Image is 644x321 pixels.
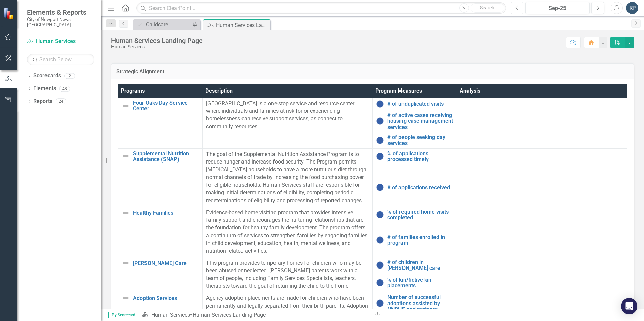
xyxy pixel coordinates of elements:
[376,211,384,219] img: No Information
[118,148,203,207] td: Double-Click to Edit Right Click for Context Menu
[387,259,453,271] a: # of children in [PERSON_NAME] care
[373,98,457,110] td: Double-Click to Edit Right Click for Context Menu
[387,151,453,163] a: % of applications processed timely
[3,8,15,20] img: ClearPoint Strategy
[480,5,494,10] span: Search
[376,136,384,144] img: No Information
[133,295,199,301] a: Adoption Services
[373,132,457,148] td: Double-Click to Edit Right Click for Context Menu
[151,312,190,318] a: Human Services
[133,210,199,216] a: Healthy Families
[621,298,637,314] div: Open Intercom Messenger
[373,207,457,232] td: Double-Click to Edit Right Click for Context Menu
[387,294,453,312] a: Number of successful adoptions assisted by NNDHS and partners
[528,4,587,12] div: Sep-25
[122,259,130,267] img: Not Defined
[376,100,384,108] img: No Information
[373,275,457,292] td: Double-Click to Edit Right Click for Context Menu
[122,294,130,302] img: Not Defined
[133,100,199,112] a: Four Oaks Day Service Center
[27,8,94,16] span: Elements & Reports
[59,86,70,92] div: 48
[387,112,453,130] a: # of active cases receiving housing case management services
[626,2,638,14] button: RP
[373,181,457,207] td: Double-Click to Edit Right Click for Context Menu
[56,99,66,104] div: 24
[376,299,384,307] img: No Information
[373,148,457,181] td: Double-Click to Edit Right Click for Context Menu
[122,102,130,110] img: Not Defined
[457,98,627,148] td: Double-Click to Edit
[376,236,384,244] img: No Information
[193,312,266,318] div: Human Services Landing Page
[108,312,138,318] span: By Scorecard
[387,277,453,289] a: % of kin/fictive kin placements
[373,257,457,275] td: Double-Click to Edit Right Click for Context Menu
[471,3,504,13] button: Search
[27,53,94,65] input: Search Below...
[27,38,94,45] a: Human Services
[33,85,56,93] a: Elements
[376,279,384,287] img: No Information
[457,257,627,292] td: Double-Click to Edit
[122,209,130,217] img: Not Defined
[33,98,52,105] a: Reports
[122,152,130,160] img: Not Defined
[206,209,369,255] p: Evidence-based home visiting program that provides intensive family support and encourages the nu...
[387,185,453,191] a: # of applications received
[206,100,354,130] span: [GEOGRAPHIC_DATA] is a one-stop service and resource center where individuals and families at ris...
[111,37,203,44] div: Human Services Landing Page
[118,98,203,148] td: Double-Click to Edit Right Click for Context Menu
[387,101,453,107] a: # of unduplicated visits
[142,311,367,319] div: »
[116,69,629,75] h3: Strategic Alignment
[457,148,627,207] td: Double-Click to Edit
[118,207,203,257] td: Double-Click to Edit Right Click for Context Menu
[387,209,453,221] a: % of required home visits completed
[136,2,506,14] input: Search ClearPoint...
[33,72,61,80] a: Scorecards
[206,260,361,289] span: This program provides temporary homes for children who may be been abused or neglected. [PERSON_N...
[135,20,190,29] a: Childcare
[376,117,384,125] img: No Information
[457,207,627,257] td: Double-Click to Edit
[373,232,457,257] td: Double-Click to Edit Right Click for Context Menu
[64,73,75,79] div: 2
[146,20,190,29] div: Childcare
[27,16,94,28] small: City of Newport News, [GEOGRAPHIC_DATA]
[111,44,203,49] div: Human Services
[133,260,199,266] a: [PERSON_NAME] Care
[133,151,199,163] a: Supplemental Nutrition Assistance (SNAP)
[206,151,369,205] p: The goal of the Supplemental Nutrition Assistance Program is to reduce hunger and increase food s...
[376,183,384,191] img: No Information
[118,257,203,292] td: Double-Click to Edit Right Click for Context Menu
[387,234,453,246] a: # of families enrolled in program
[373,110,457,132] td: Double-Click to Edit Right Click for Context Menu
[387,134,453,146] a: # of people seeking day services
[216,21,269,29] div: Human Services Landing Page
[525,2,590,14] button: Sep-25
[376,261,384,269] img: No Information
[376,152,384,160] img: No Information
